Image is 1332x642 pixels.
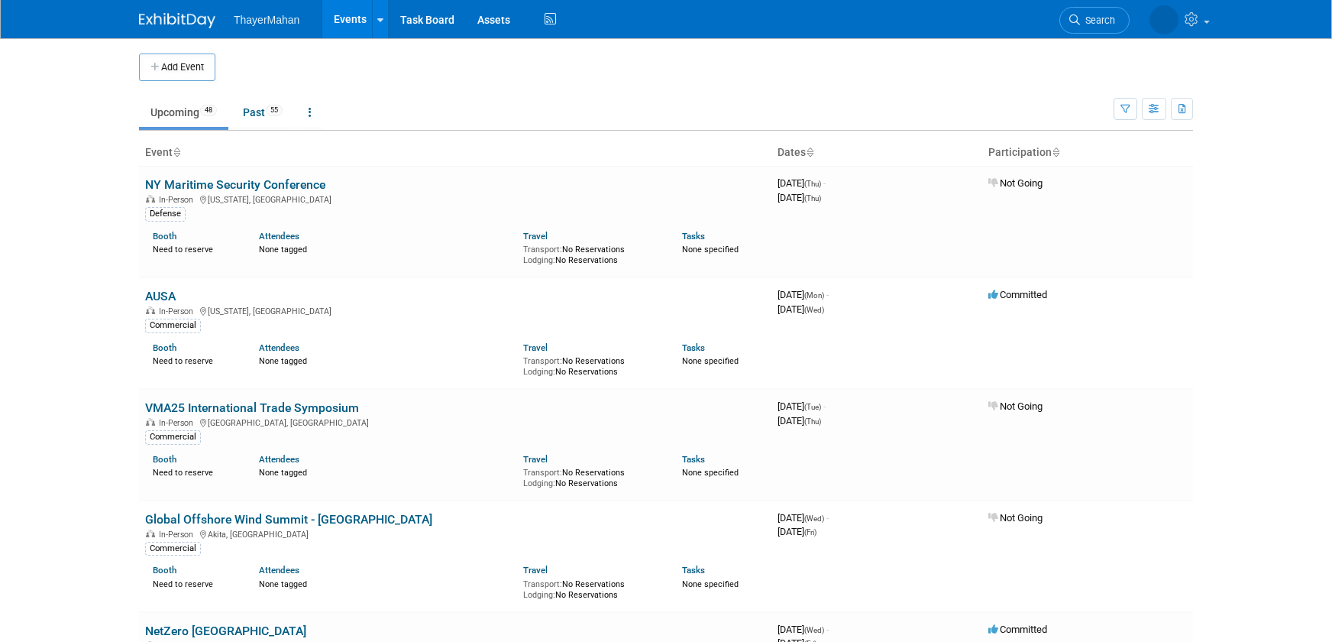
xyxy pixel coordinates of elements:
a: Sort by Event Name [173,146,180,158]
span: (Wed) [804,514,824,523]
div: None tagged [259,576,512,590]
a: Travel [523,454,548,465]
span: Lodging: [523,478,555,488]
div: None tagged [259,465,512,478]
span: [DATE] [778,303,824,315]
span: (Fri) [804,528,816,537]
a: Booth [153,565,176,576]
span: Search [1080,15,1115,26]
img: Adrienne Altobelli [1149,5,1178,34]
div: Defense [145,207,186,221]
span: [DATE] [778,512,829,524]
span: In-Person [159,530,198,540]
a: Upcoming48 [139,98,228,127]
span: Not Going [988,177,1043,189]
div: Need to reserve [153,576,236,590]
a: Travel [523,342,548,353]
div: Commercial [145,430,201,444]
a: Booth [153,454,176,465]
span: Transport: [523,468,562,478]
span: In-Person [159,195,198,205]
span: None specified [682,356,739,366]
span: (Wed) [804,306,824,314]
span: Transport: [523,579,562,589]
span: In-Person [159,418,198,428]
div: [GEOGRAPHIC_DATA], [GEOGRAPHIC_DATA] [145,416,765,428]
a: NetZero [GEOGRAPHIC_DATA] [145,624,306,638]
span: Lodging: [523,590,555,600]
span: (Tue) [804,403,821,411]
a: Attendees [259,454,299,465]
div: Need to reserve [153,353,236,367]
span: (Mon) [804,291,824,300]
a: Search [1059,7,1130,34]
a: NY Maritime Security Conference [145,177,325,192]
img: In-Person Event [146,418,155,426]
span: Transport: [523,356,562,366]
span: [DATE] [778,400,826,412]
span: (Thu) [804,180,821,188]
th: Participation [982,140,1193,166]
a: Global Offshore Wind Summit - [GEOGRAPHIC_DATA] [145,512,432,527]
span: [DATE] [778,624,829,635]
div: Akita, [GEOGRAPHIC_DATA] [145,527,765,540]
div: No Reservations No Reservations [523,465,659,488]
div: [US_STATE], [GEOGRAPHIC_DATA] [145,193,765,205]
span: - [826,624,829,635]
div: [US_STATE], [GEOGRAPHIC_DATA] [145,304,765,316]
div: Need to reserve [153,242,236,255]
span: - [823,177,826,189]
span: (Wed) [804,626,824,634]
span: 55 [266,105,283,116]
a: Past55 [231,98,294,127]
span: Committed [988,624,1047,635]
a: Tasks [682,342,705,353]
span: [DATE] [778,177,826,189]
a: Tasks [682,454,705,465]
span: Lodging: [523,367,555,377]
div: None tagged [259,353,512,367]
span: Lodging: [523,255,555,265]
span: ThayerMahan [234,14,299,26]
span: - [826,512,829,524]
a: Attendees [259,565,299,576]
span: In-Person [159,306,198,316]
a: Attendees [259,342,299,353]
span: Committed [988,289,1047,300]
a: Attendees [259,231,299,242]
span: (Thu) [804,417,821,426]
span: [DATE] [778,526,816,537]
span: None specified [682,468,739,478]
span: - [826,289,829,300]
span: Transport: [523,245,562,255]
span: None specified [682,245,739,255]
span: [DATE] [778,192,821,203]
span: Not Going [988,400,1043,412]
th: Event [139,140,771,166]
img: In-Person Event [146,306,155,314]
img: ExhibitDay [139,13,215,28]
img: In-Person Event [146,530,155,537]
span: [DATE] [778,415,821,426]
div: Commercial [145,319,201,332]
a: Tasks [682,565,705,576]
div: No Reservations No Reservations [523,576,659,600]
a: Sort by Participation Type [1052,146,1059,158]
a: Sort by Start Date [806,146,813,158]
a: VMA25 International Trade Symposium [145,400,359,415]
button: Add Event [139,53,215,81]
span: 48 [200,105,217,116]
a: Tasks [682,231,705,242]
div: No Reservations No Reservations [523,353,659,377]
div: None tagged [259,242,512,255]
div: Need to reserve [153,465,236,478]
a: Booth [153,342,176,353]
a: Travel [523,565,548,576]
img: In-Person Event [146,195,155,203]
a: AUSA [145,289,176,303]
div: No Reservations No Reservations [523,242,659,265]
span: - [823,400,826,412]
span: (Thu) [804,194,821,203]
th: Dates [771,140,982,166]
span: Not Going [988,512,1043,524]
